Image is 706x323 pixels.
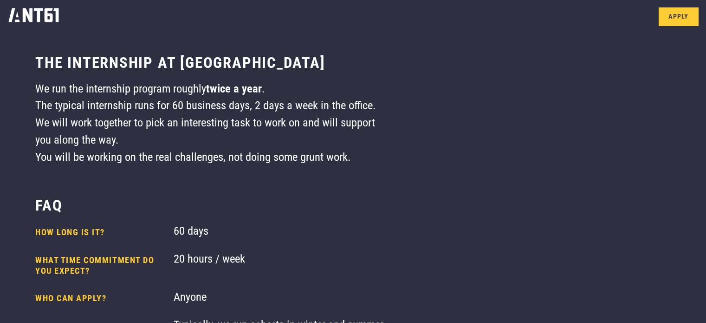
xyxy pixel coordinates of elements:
[659,7,699,26] a: Apply
[174,289,391,309] div: Anyone
[206,82,262,95] strong: twice a year
[35,227,166,238] h4: How long is it?
[35,293,166,304] h4: Who can apply?
[35,255,166,277] h4: What time commitment do you expect?
[35,80,391,166] div: We run the internship program roughly . The typical internship runs for 60 business days, 2 days ...
[174,250,391,281] div: 20 hours / week
[35,196,62,215] h3: FAQ
[35,53,325,73] h3: The internship at [GEOGRAPHIC_DATA]
[174,223,391,243] div: 60 days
